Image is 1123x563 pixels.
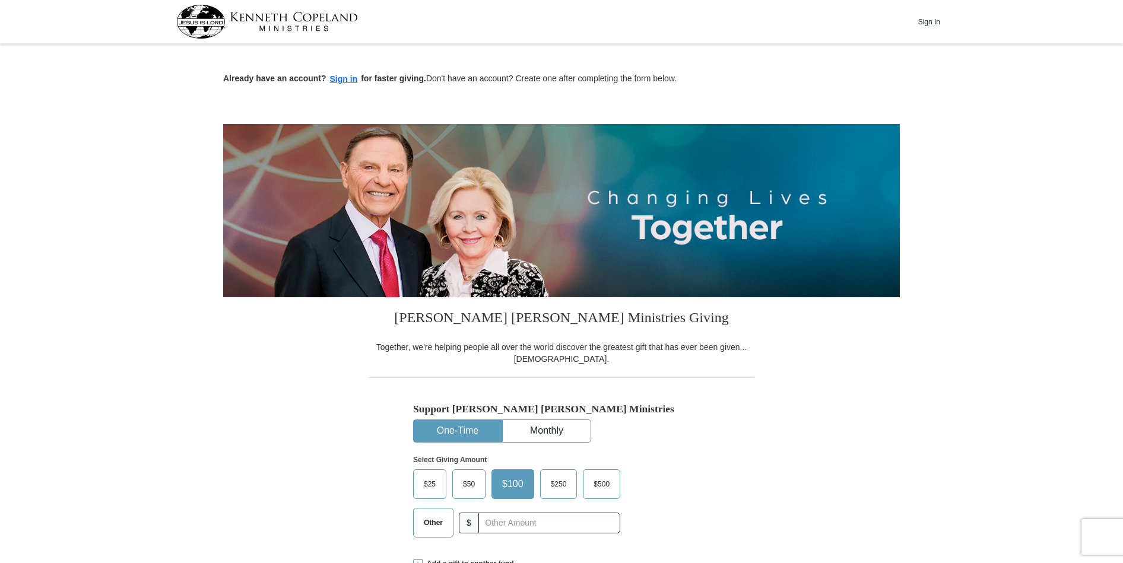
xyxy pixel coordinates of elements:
strong: Already have an account? for faster giving. [223,74,426,83]
span: $ [459,513,479,533]
span: $250 [545,475,573,493]
strong: Select Giving Amount [413,456,487,464]
p: Don't have an account? Create one after completing the form below. [223,72,900,86]
h5: Support [PERSON_NAME] [PERSON_NAME] Ministries [413,403,710,415]
span: $500 [588,475,616,493]
span: $25 [418,475,442,493]
button: Sign in [326,72,361,86]
h3: [PERSON_NAME] [PERSON_NAME] Ministries Giving [369,297,754,341]
img: kcm-header-logo.svg [176,5,358,39]
button: Monthly [503,420,591,442]
span: $100 [496,475,529,493]
span: $50 [457,475,481,493]
button: Sign In [911,12,947,31]
input: Other Amount [478,513,620,533]
button: One-Time [414,420,502,442]
div: Together, we're helping people all over the world discover the greatest gift that has ever been g... [369,341,754,365]
span: Other [418,514,449,532]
